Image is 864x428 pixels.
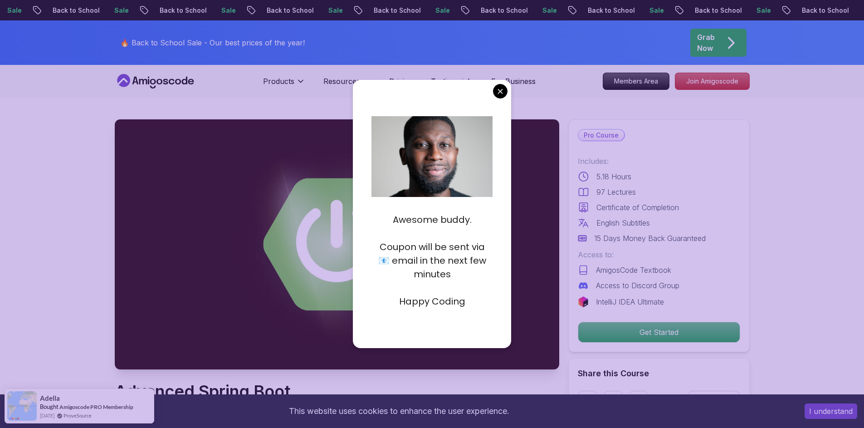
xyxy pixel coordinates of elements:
[596,296,664,307] p: IntelliJ IDEA Ultimate
[323,76,360,87] p: Resources
[263,76,294,87] p: Products
[578,296,589,307] img: jetbrains logo
[40,412,54,419] span: [DATE]
[44,6,106,15] p: Back to School
[603,73,669,89] p: Members Area
[578,322,740,343] button: Get Started
[641,6,670,15] p: Sale
[40,403,59,410] span: Bought
[686,6,748,15] p: Back to School
[389,76,413,87] a: Pricing
[431,76,473,87] a: Testimonials
[596,265,671,275] p: AmigosCode Textbook
[675,73,750,90] a: Join Amigoscode
[748,6,777,15] p: Sale
[115,119,559,369] img: advanced-spring-boot_thumbnail
[596,280,679,291] p: Access to Discord Group
[106,6,135,15] p: Sale
[596,217,650,228] p: English Subtitles
[7,401,791,421] div: This website uses cookies to enhance the user experience.
[320,6,349,15] p: Sale
[688,391,740,411] button: Copy link
[491,76,536,87] a: For Business
[675,73,749,89] p: Join Amigoscode
[579,6,641,15] p: Back to School
[115,382,498,400] h1: Advanced Spring Boot
[578,322,740,342] p: Get Started
[151,6,213,15] p: Back to School
[578,156,740,167] p: Includes:
[263,76,305,94] button: Products
[63,412,92,419] a: ProveSource
[258,6,320,15] p: Back to School
[120,37,305,48] p: 🔥 Back to School Sale - Our best prices of the year!
[697,32,715,54] p: Grab Now
[365,6,427,15] p: Back to School
[40,394,60,402] span: Adella
[578,367,740,380] h2: Share this Course
[596,187,636,197] p: 97 Lectures
[59,403,133,411] a: Amigoscode PRO Membership
[7,391,37,421] img: provesource social proof notification image
[603,73,669,90] a: Members Area
[427,6,456,15] p: Sale
[534,6,563,15] p: Sale
[472,6,534,15] p: Back to School
[596,202,679,213] p: Certificate of Completion
[594,233,706,244] p: 15 Days Money Back Guaranteed
[578,130,624,141] p: Pro Course
[213,6,242,15] p: Sale
[578,249,740,260] p: Access to:
[596,171,631,182] p: 5.18 Hours
[793,6,855,15] p: Back to School
[805,403,857,419] button: Accept cookies
[323,76,371,94] button: Resources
